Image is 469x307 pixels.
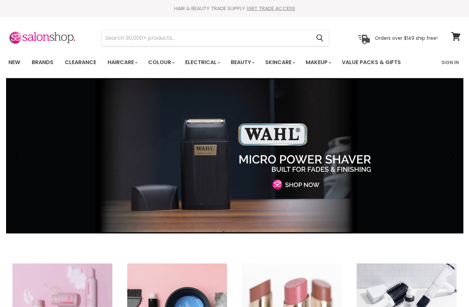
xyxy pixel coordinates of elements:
[143,55,179,69] a: Colour
[3,53,422,72] ul: Main menu
[3,55,25,69] a: New
[230,231,232,233] li: Page dot 2
[237,231,240,233] li: Page dot 3
[435,275,462,300] iframe: Gorgias live chat messenger
[260,55,299,69] a: Skincare
[337,55,406,69] a: Value Packs & Gifts
[180,55,224,69] a: Electrical
[245,231,247,233] li: Page dot 4
[103,55,142,69] a: Haircare
[102,30,311,46] input: Search
[311,30,329,46] button: Search
[27,55,58,69] a: Brands
[248,5,295,12] a: GET TRADE ACCESS
[444,150,457,163] button: Next
[226,55,259,69] a: Beauty
[375,35,438,41] p: Orders over $149 ship free!
[12,150,25,163] button: Previous
[437,55,463,69] a: Sign In
[301,55,335,69] a: Makeup
[102,30,329,46] form: Product
[60,55,101,69] a: Clearance
[222,231,225,233] li: Page dot 1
